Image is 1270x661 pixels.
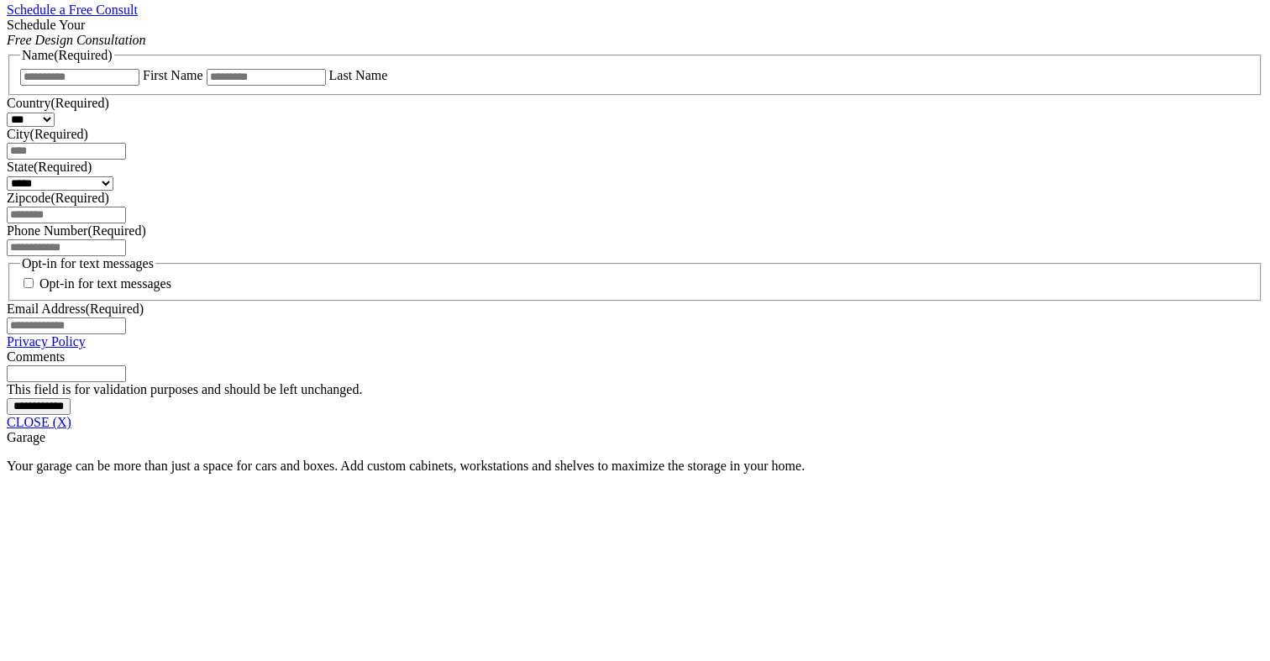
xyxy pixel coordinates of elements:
[39,276,171,291] label: Opt-in for text messages
[20,256,155,271] legend: Opt-in for text messages
[86,302,144,316] span: (Required)
[87,223,145,238] span: (Required)
[7,430,45,444] span: Garage
[7,96,109,110] label: Country
[7,302,144,316] label: Email Address
[7,415,71,429] a: CLOSE (X)
[7,382,1263,397] div: This field is for validation purposes and should be left unchanged.
[7,191,109,205] label: Zipcode
[54,48,112,62] span: (Required)
[7,223,146,238] label: Phone Number
[7,18,146,47] span: Schedule Your
[34,160,92,174] span: (Required)
[7,127,88,141] label: City
[30,127,88,141] span: (Required)
[50,191,108,205] span: (Required)
[20,48,114,63] legend: Name
[7,33,146,47] em: Free Design Consultation
[7,459,1263,474] p: Your garage can be more than just a space for cars and boxes. Add custom cabinets, workstations a...
[7,349,65,364] label: Comments
[329,68,388,82] label: Last Name
[50,96,108,110] span: (Required)
[7,160,92,174] label: State
[143,68,203,82] label: First Name
[7,334,86,349] a: Privacy Policy
[7,3,138,17] a: Schedule a Free Consult (opens a dropdown menu)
